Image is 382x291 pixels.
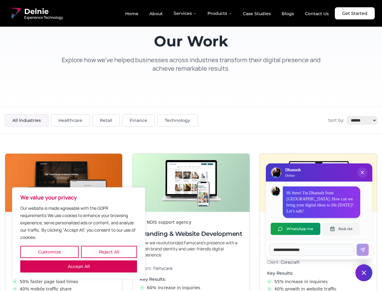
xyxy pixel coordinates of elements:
[140,229,242,238] h3: Branding & Website Development
[120,8,143,19] a: Home
[355,264,372,281] button: Close chat
[145,8,168,19] a: About
[12,279,115,285] li: 50% faster page load times
[277,8,299,19] a: Blogs
[20,246,79,258] button: Customize
[20,205,137,241] p: Our website is made agreeable with the GDPR requirements.We use cookies to enhance your browsing ...
[140,240,242,258] p: How we revolutionized Famycare’s presence with a fresh brand identity and user-friendly digital e...
[157,114,198,126] button: Technology
[203,7,237,19] button: Products
[286,190,357,214] p: Hi there! I'm Dhanush from [GEOGRAPHIC_DATA]. How can we bring your digital ideas to life [DATE]?...
[357,167,367,178] button: Close chat popup
[335,7,375,19] a: Get Started
[140,265,242,271] p: Client:
[238,8,276,19] a: Case Studies
[140,285,242,291] li: 60% increase in inquiries
[5,154,122,212] img: Next-Gen Website Development
[81,246,137,258] button: Reject All
[271,223,320,235] button: WhatsApp me
[328,117,344,123] span: Sort by:
[5,114,48,126] button: All Industries
[271,187,280,196] img: Dhanush
[24,7,63,16] span: Delnie
[120,7,334,19] nav: Main
[122,114,155,126] button: Finance
[132,154,250,212] img: Branding & Website Development
[285,173,301,178] p: Delnie
[300,8,334,19] a: Contact Us
[56,56,327,73] p: Explore how we've helped businesses across industries transform their digital presence and achiev...
[285,167,301,173] h3: Dhanush
[7,6,22,21] img: Delnie Logo
[7,6,63,21] a: Delnie Logo Full
[153,265,172,271] span: Famycare
[24,15,63,20] span: Experience Technology
[92,114,120,126] button: Retail
[260,154,377,212] img: Digital & Brand Revamp
[20,194,137,201] p: We value your privacy
[51,114,90,126] button: Healthcare
[140,219,242,225] div: An NDIS support agency
[271,168,281,177] img: Delnie Logo
[267,279,370,285] li: 55% increase in inquiries
[323,223,360,235] button: Book slot
[20,260,137,273] button: Accept All
[56,34,327,48] h1: Our Work
[169,7,201,19] button: Services
[140,276,242,282] h4: Key Results:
